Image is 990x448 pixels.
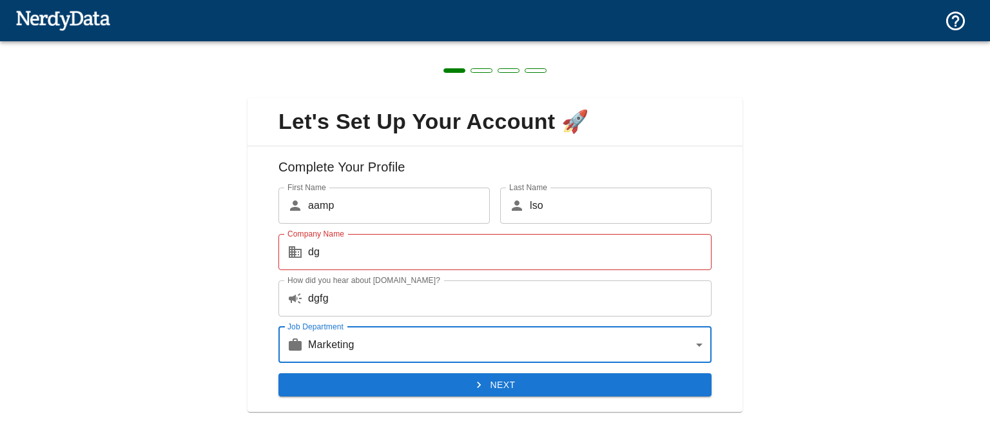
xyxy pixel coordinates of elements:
button: Support and Documentation [937,2,975,40]
img: NerdyData.com [15,7,110,33]
label: Last Name [509,182,547,193]
button: Next [278,373,712,397]
span: Let's Set Up Your Account 🚀 [258,108,732,135]
label: First Name [287,182,326,193]
label: Job Department [287,321,344,332]
div: Marketing [308,327,712,363]
label: How did you hear about [DOMAIN_NAME]? [287,275,440,286]
label: Company Name [287,228,344,239]
h6: Complete Your Profile [258,157,732,188]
